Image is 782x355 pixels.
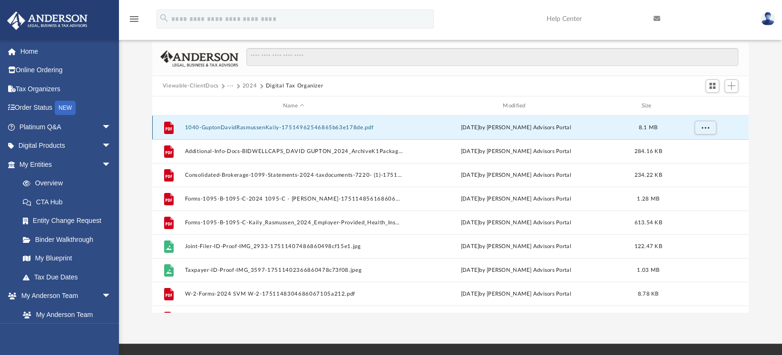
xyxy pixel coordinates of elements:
div: [DATE] by [PERSON_NAME] Advisors Portal [407,266,625,275]
span: arrow_drop_down [102,117,121,137]
span: 122.47 KB [634,244,662,249]
a: CTA Hub [13,192,126,211]
button: 2024 [243,82,257,90]
button: Additional-Info-Docs-BIDWELLCAPS_DAVID GUPTON_2024_ArchiveK1Package-17511514316860734729e4c.pdf [185,148,402,154]
a: Digital Productsarrow_drop_down [7,136,126,155]
div: [DATE] by [PERSON_NAME] Advisors Portal [407,124,625,132]
a: My Blueprint [13,249,121,268]
div: [DATE] by [PERSON_NAME] Advisors Portal [407,147,625,156]
a: Platinum Q&Aarrow_drop_down [7,117,126,136]
i: menu [128,13,140,25]
div: [DATE] by [PERSON_NAME] Advisors Portal [407,290,625,298]
button: Add [724,79,739,93]
div: [DATE] by [PERSON_NAME] Advisors Portal [407,195,625,203]
span: 8.78 KB [637,291,658,297]
button: ··· [227,82,234,90]
div: Name [184,102,402,110]
button: Switch to Grid View [705,79,720,93]
span: 234.22 KB [634,173,662,178]
a: My Entitiesarrow_drop_down [7,155,126,174]
div: grid [152,115,749,312]
div: [DATE] by [PERSON_NAME] Advisors Portal [407,219,625,227]
span: arrow_drop_down [102,155,121,174]
span: arrow_drop_down [102,287,121,306]
button: Consolidated-Brokerage-1099-Statements-2024-taxdocuments-7220- (1)-175114978268606cd62c047.pdf [185,172,402,178]
a: Home [7,42,126,61]
span: 284.16 KB [634,149,662,154]
a: Entity Change Request [13,211,126,230]
div: id [671,102,738,110]
input: Search files and folders [246,48,738,66]
a: My Anderson Teamarrow_drop_down [7,287,121,306]
span: 8.1 MB [638,125,657,130]
img: Anderson Advisors Platinum Portal [4,11,90,30]
div: id [156,102,180,110]
a: Tax Due Dates [13,268,126,287]
a: menu [128,18,140,25]
button: Viewable-ClientDocs [163,82,219,90]
div: NEW [55,101,76,115]
a: Order StatusNEW [7,98,126,118]
div: Modified [407,102,625,110]
img: User Pic [761,12,775,26]
a: Online Ordering [7,61,126,80]
span: 1.28 MB [637,196,659,201]
button: W-2-Forms-2024 SVM W-2-1751148304686067105a212.pdf [185,291,402,297]
div: [DATE] by [PERSON_NAME] Advisors Portal [407,242,625,251]
a: Overview [13,174,126,193]
button: 1040-GuptonDavidRasmussenKaily-17514962546865b63e178de.pdf [185,125,402,131]
span: 613.54 KB [634,220,662,225]
button: Forms-1095-B-1095-C-Kaily_Rasmussen_2024_Employer-Provided_Health_Insurance_Offer_and_Coverage_Pr... [185,220,402,226]
button: Taxpayer-ID-Proof-IMG_3597-17511402366860478c73f08.jpeg [185,267,402,273]
button: Digital Tax Organizer [266,82,323,90]
div: [DATE] by [PERSON_NAME] Advisors Portal [407,171,625,180]
span: arrow_drop_down [102,136,121,156]
div: Size [629,102,667,110]
button: Forms-1095-B-1095-C-2024 1095-C - [PERSON_NAME]-17511485616860681163405.pdf [185,196,402,202]
button: More options [694,121,716,135]
span: 1.03 MB [637,268,659,273]
a: My Anderson Team [13,305,116,324]
a: Tax Organizers [7,79,126,98]
button: Joint-Filer-ID-Proof-IMG_2933-17511407486860498cf15e1.jpg [185,243,402,249]
a: Binder Walkthrough [13,230,126,249]
i: search [159,13,169,23]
